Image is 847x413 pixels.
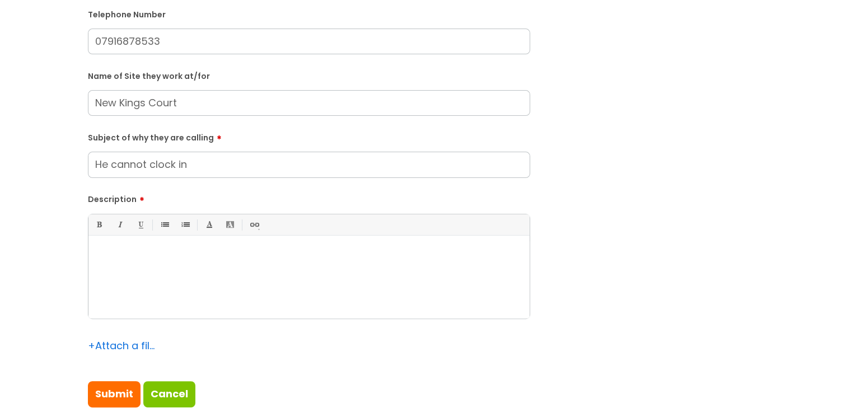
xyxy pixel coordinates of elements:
div: Attach a file [88,337,155,355]
a: • Unordered List (Ctrl-Shift-7) [157,218,171,232]
a: Font Color [202,218,216,232]
label: Telephone Number [88,8,530,20]
a: Italic (Ctrl-I) [113,218,127,232]
a: Back Color [223,218,237,232]
a: Link [247,218,261,232]
label: Description [88,191,530,204]
a: 1. Ordered List (Ctrl-Shift-8) [178,218,192,232]
a: Bold (Ctrl-B) [92,218,106,232]
input: Submit [88,381,141,407]
label: Subject of why they are calling [88,129,530,143]
label: Name of Site they work at/for [88,69,530,81]
a: Underline(Ctrl-U) [133,218,147,232]
a: Cancel [143,381,195,407]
